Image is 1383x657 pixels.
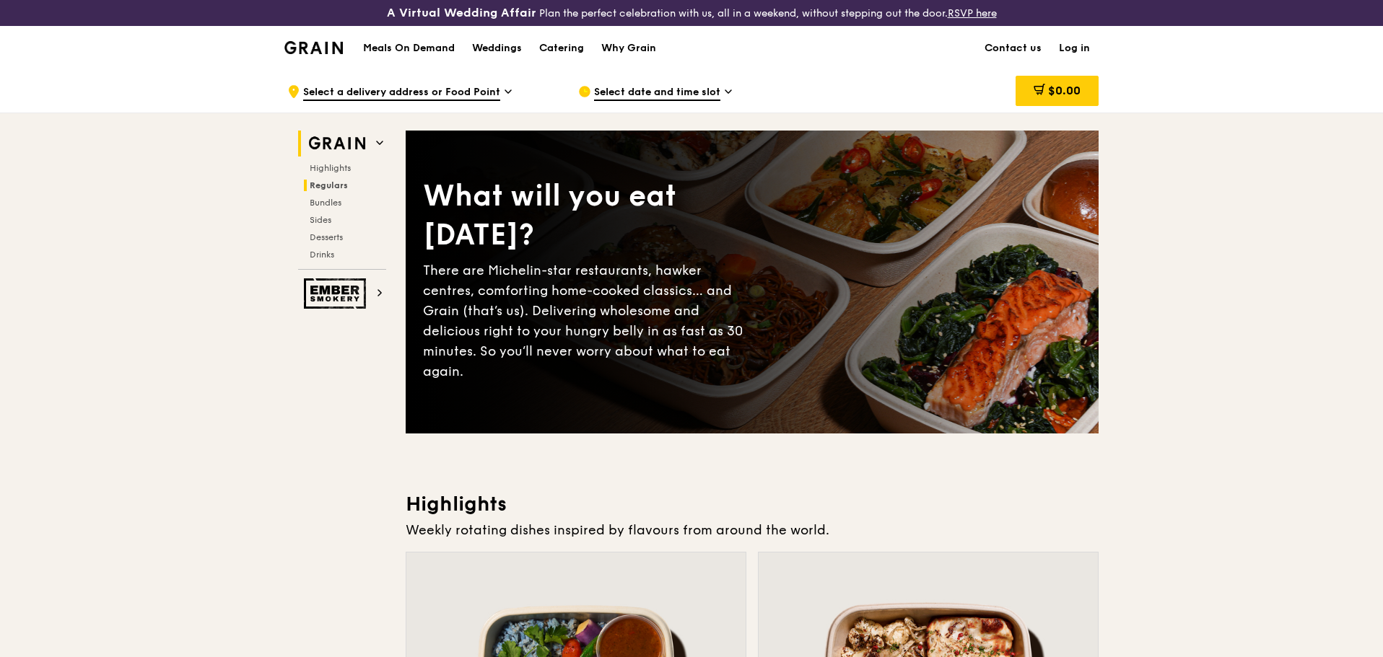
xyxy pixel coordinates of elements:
div: What will you eat [DATE]? [423,177,752,255]
div: Weekly rotating dishes inspired by flavours from around the world. [406,520,1099,540]
h1: Meals On Demand [363,41,455,56]
span: Select a delivery address or Food Point [303,85,500,101]
span: $0.00 [1048,84,1081,97]
span: Desserts [310,232,343,242]
a: Weddings [463,27,531,70]
a: Log in [1050,27,1099,70]
span: Highlights [310,163,351,173]
span: Regulars [310,180,348,190]
div: Plan the perfect celebration with us, all in a weekend, without stepping out the door. [276,6,1107,20]
a: GrainGrain [284,25,343,69]
span: Select date and time slot [594,85,720,101]
div: There are Michelin-star restaurants, hawker centres, comforting home-cooked classics… and Grain (... [423,260,752,382]
div: Catering [539,27,584,70]
a: Contact us [976,27,1050,70]
img: Ember Smokery web logo [304,278,370,309]
span: Sides [310,215,331,225]
img: Grain [284,41,343,54]
h3: Highlights [406,491,1099,517]
div: Why Grain [601,27,656,70]
a: Why Grain [593,27,665,70]
span: Drinks [310,250,334,260]
div: Weddings [472,27,522,70]
a: RSVP here [948,7,997,19]
h3: A Virtual Wedding Affair [387,6,536,20]
a: Catering [531,27,593,70]
img: Grain web logo [304,131,370,156]
span: Bundles [310,198,341,208]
